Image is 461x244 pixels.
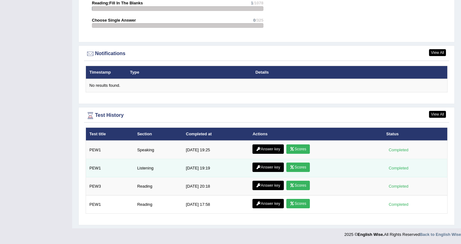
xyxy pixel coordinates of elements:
[183,127,249,141] th: Completed at
[383,127,448,141] th: Status
[183,141,249,159] td: [DATE] 19:25
[386,165,411,171] div: Completed
[344,228,461,237] div: 2025 © All Rights Reserved
[86,66,127,79] th: Timestamp
[286,199,310,208] a: Scores
[86,195,134,214] td: PEW1
[386,201,411,208] div: Completed
[252,66,410,79] th: Details
[86,159,134,177] td: PEW1
[420,232,461,237] a: Back to English Wise
[92,18,136,23] strong: Choose Single Answer
[253,18,255,23] span: 0
[251,1,253,5] span: 1
[253,1,263,5] span: /1078
[286,181,310,190] a: Scores
[429,111,446,118] a: View All
[256,18,263,23] span: /325
[134,127,182,141] th: Section
[134,177,182,195] td: Reading
[386,183,411,189] div: Completed
[252,144,283,154] a: Answer key
[86,111,448,120] div: Test History
[386,147,411,153] div: Completed
[89,83,444,89] div: No results found.
[86,49,448,59] div: Notifications
[134,141,182,159] td: Speaking
[286,163,310,172] a: Scores
[127,66,252,79] th: Type
[134,195,182,214] td: Reading
[183,177,249,195] td: [DATE] 20:18
[252,181,283,190] a: Answer key
[86,177,134,195] td: PEW3
[252,199,283,208] a: Answer key
[429,49,446,56] a: View All
[183,195,249,214] td: [DATE] 17:58
[86,141,134,159] td: PEW1
[286,144,310,154] a: Scores
[358,232,384,237] strong: English Wise.
[183,159,249,177] td: [DATE] 19:19
[86,127,134,141] th: Test title
[92,1,143,5] strong: Reading:Fill In The Blanks
[134,159,182,177] td: Listening
[252,163,283,172] a: Answer key
[249,127,383,141] th: Actions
